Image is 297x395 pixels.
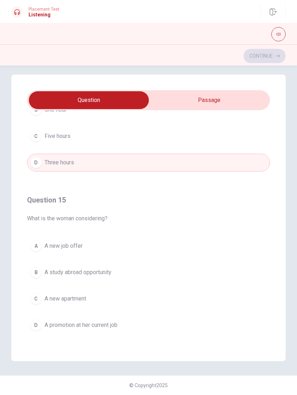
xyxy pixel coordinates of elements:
span: Placement Test [28,7,59,12]
div: A [30,240,42,252]
span: A new job offer [45,242,83,250]
div: C [30,130,42,142]
span: Five hours [45,132,71,140]
span: A study abroad opportunity [45,268,111,277]
h1: Listening [28,12,59,17]
span: What is the woman considering? [27,214,270,223]
div: B [30,267,42,278]
span: Three hours [45,158,74,167]
div: C [30,293,42,304]
span: A promotion at her current job [45,321,118,329]
button: CFive hours [27,127,270,145]
span: A new apartment [45,294,86,303]
span: © Copyright 2025 [129,383,168,388]
h4: Question 15 [27,194,270,206]
button: BA study abroad opportunity [27,263,270,281]
button: DA promotion at her current job [27,316,270,334]
button: AA new job offer [27,237,270,255]
button: CA new apartment [27,290,270,308]
div: D [30,319,42,331]
button: DThree hours [27,154,270,171]
div: D [30,157,42,168]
